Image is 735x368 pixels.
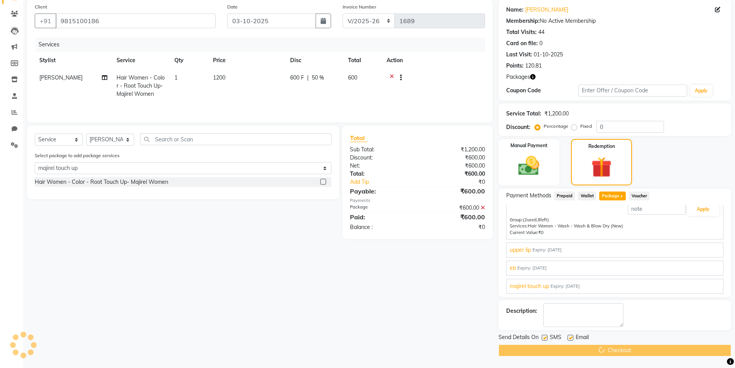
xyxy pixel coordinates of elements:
span: ₹0 [538,230,544,235]
button: Apply [690,85,712,97]
label: Date [227,3,238,10]
span: Expiry: [DATE] [532,247,562,253]
span: Group: [510,217,523,222]
div: ₹600.00 [417,204,491,212]
div: Name: [506,6,524,14]
span: Expiry: [DATE] [517,265,547,271]
label: Manual Payment [510,142,547,149]
div: 0 [539,39,542,47]
div: Balance : [344,223,417,231]
div: 01-10-2025 [534,51,563,59]
button: Apply [687,203,719,216]
label: Client [35,3,47,10]
div: Total: [344,170,417,178]
div: 120.81 [525,62,542,70]
input: note [628,203,686,215]
div: ₹1,200.00 [417,146,491,154]
span: upper lip [510,246,531,254]
span: Hair Women - Wash - Wash & Blow Dry (New) [528,223,623,229]
span: Prepaid [554,192,575,200]
span: Wallet [578,192,596,200]
div: 44 [538,28,544,36]
input: Search by Name/Mobile/Email/Code [56,14,216,28]
th: Stylist [35,52,112,69]
div: Description: [506,307,537,315]
span: eb [510,264,516,272]
div: ₹1,200.00 [544,110,569,118]
img: _cash.svg [512,154,546,178]
div: ₹0 [430,178,491,186]
span: Payment Methods [506,192,551,200]
div: Discount: [344,154,417,162]
th: Price [208,52,286,69]
span: Voucher [629,192,649,200]
label: Invoice Number [343,3,376,10]
a: [PERSON_NAME] [525,6,568,14]
div: Card on file: [506,39,538,47]
span: | [307,74,309,82]
div: Payable: [344,187,417,196]
span: 50 % [312,74,324,82]
span: 8 [538,217,541,222]
label: Percentage [544,123,568,130]
span: majirel touch up [510,282,549,290]
span: 1 [174,74,177,81]
div: ₹600.00 [417,212,491,222]
img: _gift.svg [585,154,618,180]
span: Services: [510,223,528,229]
div: Coupon Code [506,86,579,95]
span: 600 [348,74,357,81]
span: Email [576,333,589,343]
span: 4 [619,194,623,199]
div: No Active Membership [506,17,723,25]
span: 1200 [213,74,225,81]
div: ₹600.00 [417,162,491,170]
div: Payments [350,197,485,204]
span: Send Details On [498,333,539,343]
label: Redemption [588,143,615,150]
span: Expiry: [DATE] [551,283,580,290]
span: Total [350,134,368,142]
div: Paid: [344,212,417,222]
th: Total [343,52,382,69]
button: +91 [35,14,56,28]
div: Services [35,37,491,52]
span: Package [599,192,626,200]
a: Add Tip [344,178,429,186]
span: Current Value: [510,230,538,235]
div: Hair Women - Color - Root Touch Up- Majirel Women [35,178,168,186]
div: Service Total: [506,110,541,118]
span: 600 F [290,74,304,82]
label: Fixed [580,123,592,130]
span: (2 [523,217,527,222]
div: Points: [506,62,524,70]
div: Package [344,204,417,212]
span: SMS [550,333,561,343]
th: Qty [170,52,208,69]
span: Hair Women - Color - Root Touch Up- Majirel Women [117,74,165,97]
input: Search or Scan [140,133,331,145]
div: Net: [344,162,417,170]
div: Last Visit: [506,51,532,59]
div: Membership: [506,17,540,25]
span: [PERSON_NAME] [39,74,83,81]
div: Sub Total: [344,146,417,154]
th: Action [382,52,485,69]
div: ₹0 [417,223,491,231]
label: Select package to add package services [35,152,120,159]
span: Packages [506,73,530,81]
th: Disc [286,52,343,69]
input: Enter Offer / Coupon Code [578,85,687,97]
div: ₹600.00 [417,154,491,162]
div: Discount: [506,123,530,131]
span: used, left) [523,217,549,222]
div: ₹600.00 [417,187,491,196]
div: Total Visits: [506,28,537,36]
div: ₹600.00 [417,170,491,178]
th: Service [112,52,170,69]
